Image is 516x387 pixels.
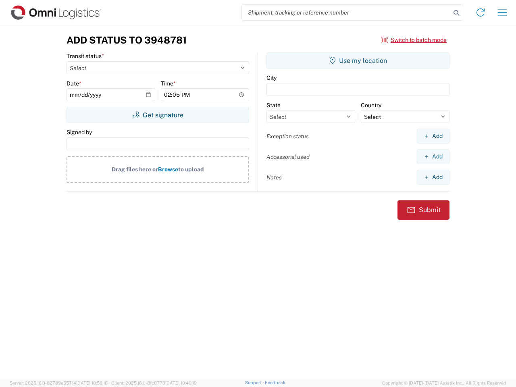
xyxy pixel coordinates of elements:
[10,381,108,385] span: Server: 2025.16.0-82789e55714
[266,153,310,160] label: Accessorial used
[242,5,451,20] input: Shipment, tracking or reference number
[245,380,265,385] a: Support
[417,170,449,185] button: Add
[265,380,285,385] a: Feedback
[67,80,81,87] label: Date
[361,102,381,109] label: Country
[266,52,449,69] button: Use my location
[178,166,204,173] span: to upload
[165,381,197,385] span: [DATE] 10:40:19
[266,74,277,81] label: City
[381,33,447,47] button: Switch to batch mode
[266,102,281,109] label: State
[266,133,309,140] label: Exception status
[111,381,197,385] span: Client: 2025.16.0-8fc0770
[112,166,158,173] span: Drag files here or
[76,381,108,385] span: [DATE] 10:56:16
[67,34,187,46] h3: Add Status to 3948781
[417,149,449,164] button: Add
[417,129,449,144] button: Add
[266,174,282,181] label: Notes
[397,200,449,220] button: Submit
[67,129,92,136] label: Signed by
[382,379,506,387] span: Copyright © [DATE]-[DATE] Agistix Inc., All Rights Reserved
[67,52,104,60] label: Transit status
[67,107,249,123] button: Get signature
[161,80,176,87] label: Time
[158,166,178,173] span: Browse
